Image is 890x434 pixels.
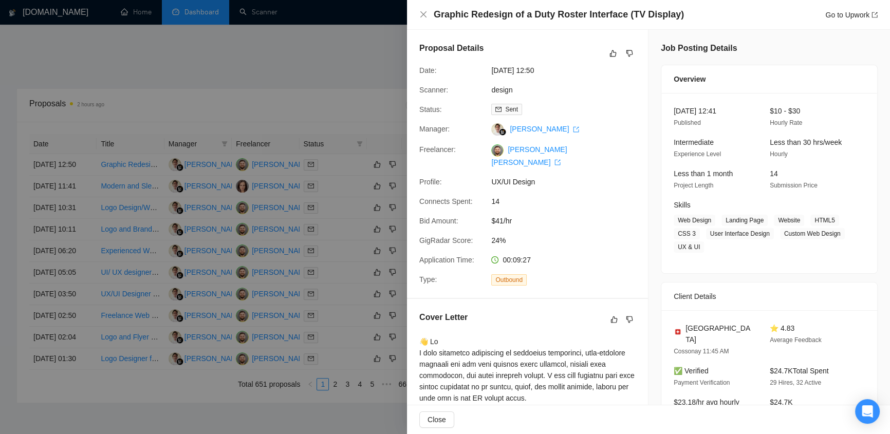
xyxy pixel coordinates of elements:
img: gigradar-bm.png [499,128,506,136]
span: Application Time: [419,256,474,264]
span: close [419,10,428,18]
span: Hourly [770,150,788,158]
span: ⭐ 4.83 [770,324,794,332]
span: Landing Page [721,215,768,226]
button: Close [419,10,428,19]
span: 14 [491,196,645,207]
a: [PERSON_NAME] [PERSON_NAME] export [491,145,567,166]
span: Less than 30 hrs/week [770,138,842,146]
a: [PERSON_NAME] export [510,125,579,133]
span: Payment Verification [674,379,730,386]
span: clock-circle [491,256,498,263]
span: Custom Web Design [780,228,845,239]
span: Type: [419,275,437,284]
button: like [608,313,620,326]
span: Outbound [491,274,527,286]
span: 14 [770,169,778,178]
span: Status: [419,105,442,114]
span: Project Length [674,182,713,189]
span: Web Design [674,215,715,226]
button: dislike [623,313,636,326]
div: Open Intercom Messenger [855,399,880,424]
span: Less than 1 month [674,169,733,178]
span: mail [495,106,502,112]
span: $24.7K [770,398,792,406]
img: 🇨🇭 [674,328,681,335]
span: Overview [674,73,706,85]
span: export [554,159,561,165]
span: 24% [491,235,645,246]
span: CSS 3 [674,228,700,239]
a: Go to Upworkexport [825,11,878,19]
button: Close [419,411,454,428]
span: ✅ Verified [674,367,709,375]
div: Client Details [674,282,865,310]
span: Skills [674,201,691,209]
span: 00:09:27 [503,256,531,264]
span: $23.18/hr avg hourly rate paid [674,398,739,418]
span: UX/UI Design [491,176,645,187]
h5: Proposal Details [419,42,484,54]
span: GigRadar Score: [419,236,473,244]
span: export [872,12,878,18]
span: Intermediate [674,138,714,146]
span: Profile: [419,178,442,186]
span: Published [674,119,701,126]
h5: Job Posting Details [661,42,737,54]
span: 29 Hires, 32 Active [770,379,821,386]
span: Manager: [419,125,450,133]
span: Submission Price [770,182,818,189]
span: Sent [505,106,518,113]
img: c1LpPPpXUFQfqHdh5uvAxxCL6xvBDRGbk7PMXoohVK69s5MhFspjDeavDVuJLKNS3H [491,144,504,157]
span: [GEOGRAPHIC_DATA] [685,323,753,345]
span: Experience Level [674,150,721,158]
span: dislike [626,49,633,58]
span: $41/hr [491,215,645,227]
span: Scanner: [419,86,448,94]
span: [DATE] 12:41 [674,107,716,115]
span: like [610,315,618,324]
span: Hourly Rate [770,119,802,126]
span: Date: [419,66,436,74]
span: Close [428,414,446,425]
span: Cossonay 11:45 AM [674,348,729,355]
h5: Cover Letter [419,311,468,324]
button: dislike [623,47,636,60]
span: Freelancer: [419,145,456,154]
span: Average Feedback [770,336,822,344]
span: export [573,126,579,133]
span: dislike [626,315,633,324]
span: User Interface Design [706,228,774,239]
span: like [609,49,617,58]
span: UX & UI [674,241,704,253]
span: HTML5 [810,215,839,226]
span: Bid Amount: [419,217,458,225]
span: $24.7K Total Spent [770,367,828,375]
h4: Graphic Redesign of a Duty Roster Interface (TV Display) [434,8,684,21]
span: [DATE] 12:50 [491,65,645,76]
span: Website [774,215,804,226]
a: design [491,86,512,94]
span: Connects Spent: [419,197,473,205]
button: like [607,47,619,60]
span: $10 - $30 [770,107,800,115]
